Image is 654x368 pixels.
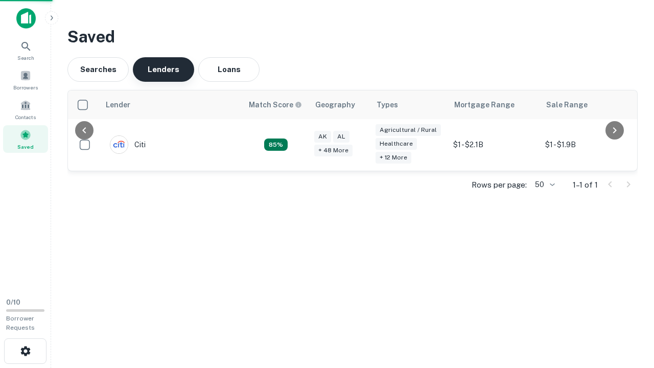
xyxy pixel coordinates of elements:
th: Capitalize uses an advanced AI algorithm to match your search with the best lender. The match sco... [243,90,309,119]
div: Capitalize uses an advanced AI algorithm to match your search with the best lender. The match sco... [249,99,302,110]
span: Borrower Requests [6,315,35,331]
p: Rows per page: [472,179,527,191]
div: Capitalize uses an advanced AI algorithm to match your search with the best lender. The match sco... [264,139,288,151]
div: Lender [106,99,130,111]
a: Saved [3,125,48,153]
span: Saved [17,143,34,151]
span: Borrowers [13,83,38,91]
a: Borrowers [3,66,48,94]
div: Types [377,99,398,111]
button: Lenders [133,57,194,82]
div: + 12 more [376,152,411,164]
div: Mortgage Range [454,99,515,111]
a: Contacts [3,96,48,123]
th: Sale Range [540,90,632,119]
div: AL [333,131,349,143]
div: Citi [110,135,146,154]
th: Geography [309,90,370,119]
div: + 48 more [314,145,353,156]
div: Geography [315,99,355,111]
th: Types [370,90,448,119]
div: Agricultural / Rural [376,124,441,136]
iframe: Chat Widget [603,286,654,335]
div: AK [314,131,331,143]
button: Searches [67,57,129,82]
button: Loans [198,57,260,82]
div: Sale Range [546,99,588,111]
img: picture [110,136,128,153]
th: Mortgage Range [448,90,540,119]
a: Search [3,36,48,64]
span: Contacts [15,113,36,121]
p: 1–1 of 1 [573,179,598,191]
h3: Saved [67,25,638,49]
span: Search [17,54,34,62]
h6: Match Score [249,99,300,110]
th: Lender [100,90,243,119]
span: 0 / 10 [6,298,20,306]
td: $1 - $2.1B [448,119,540,171]
div: Healthcare [376,138,417,150]
img: capitalize-icon.png [16,8,36,29]
div: 50 [531,177,556,192]
td: $1 - $1.9B [540,119,632,171]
